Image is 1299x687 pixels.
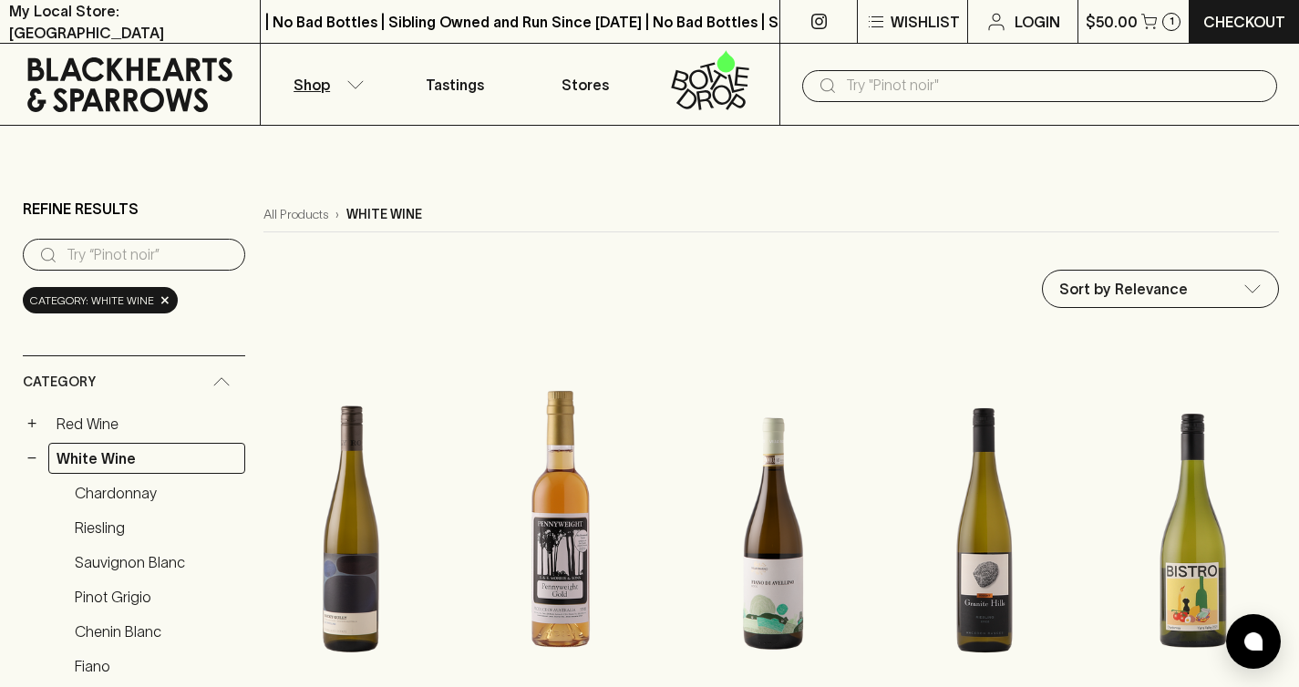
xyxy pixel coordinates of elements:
p: Refine Results [23,198,139,220]
p: $50.00 [1086,11,1138,33]
div: Sort by Relevance [1043,271,1278,307]
a: Chardonnay [67,477,245,508]
p: › [335,205,339,224]
img: Pennyweight Gold [457,367,664,686]
a: Pinot Grigio [67,581,245,612]
p: Wishlist [891,11,960,33]
p: Login [1015,11,1060,33]
img: bubble-icon [1244,632,1263,651]
div: Category [23,356,245,408]
a: Tastings [390,44,520,125]
p: Sort by Relevance [1059,278,1188,300]
input: Try “Pinot noir” [67,241,231,270]
a: All Products [263,205,328,224]
p: Shop [294,74,330,96]
a: Red Wine [48,408,245,439]
a: Stores [521,44,650,125]
p: white wine [346,205,422,224]
button: − [23,449,41,467]
p: Tastings [426,74,484,96]
button: Shop [261,44,390,125]
a: Riesling [67,512,245,543]
button: + [23,415,41,433]
span: Category [23,371,96,394]
input: Try "Pinot noir" [846,71,1263,100]
img: Villa Raiano Fiano de Avellino 2022 [682,367,864,686]
img: Frankland Estate Rocky Gully Riesling 2024 [263,367,438,686]
span: Category: white wine [30,292,154,310]
img: BISTRO Chardonnay 2022 [1105,367,1279,686]
p: Checkout [1203,11,1285,33]
p: 1 [1170,16,1174,26]
a: Fiano [67,651,245,682]
span: × [160,291,170,310]
img: Granite Hills Riesling 2022 [882,367,1087,686]
a: Sauvignon Blanc [67,547,245,578]
a: Chenin Blanc [67,616,245,647]
a: White Wine [48,443,245,474]
p: Stores [562,74,609,96]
